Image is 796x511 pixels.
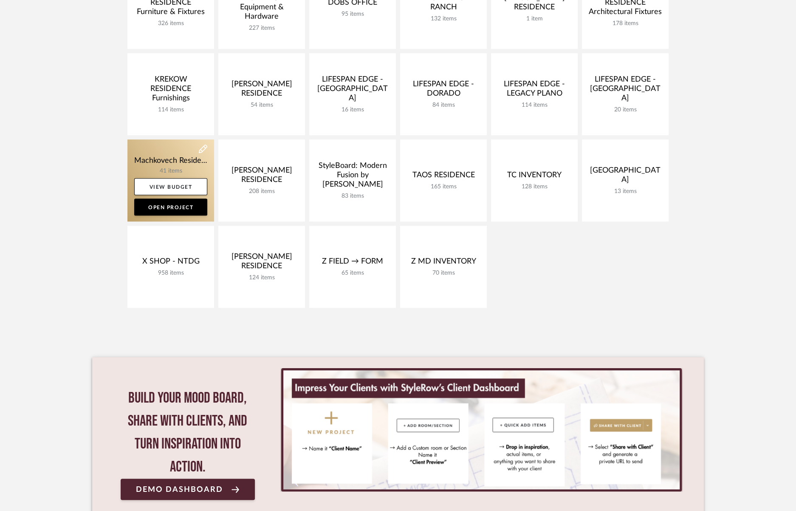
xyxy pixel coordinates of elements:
div: 65 items [316,270,389,277]
div: 165 items [407,183,480,190]
div: [GEOGRAPHIC_DATA] [589,166,662,188]
div: 326 items [134,20,207,27]
div: 128 items [498,183,571,190]
div: 95 items [316,11,389,18]
div: 1 item [498,15,571,23]
div: Z FIELD → FORM [316,257,389,270]
div: Build your mood board, share with clients, and turn inspiration into action. [121,387,255,479]
div: 114 items [134,106,207,114]
div: 54 items [225,102,298,109]
div: LIFESPAN EDGE - [GEOGRAPHIC_DATA] [316,75,389,106]
div: [PERSON_NAME] RESIDENCE [225,166,298,188]
div: TAOS RESIDENCE [407,170,480,183]
div: LIFESPAN EDGE - LEGACY PLANO [498,79,571,102]
div: [PERSON_NAME] RESIDENCE [225,79,298,102]
div: LIFESPAN EDGE - DORADO [407,79,480,102]
a: View Budget [134,178,207,195]
div: 20 items [589,106,662,114]
div: 132 items [407,15,480,23]
a: Demo Dashboard [121,479,255,500]
div: 958 items [134,270,207,277]
span: Demo Dashboard [136,485,223,494]
a: Open Project [134,199,207,216]
div: 0 [280,368,683,491]
div: 114 items [498,102,571,109]
img: StyleRow_Client_Dashboard_Banner__1_.png [283,370,680,489]
div: LIFESPAN EDGE - [GEOGRAPHIC_DATA] [589,75,662,106]
div: StyleBoard: Modern Fusion by [PERSON_NAME] [316,161,389,193]
div: TC INVENTORY [498,170,571,183]
div: 84 items [407,102,480,109]
div: 124 items [225,274,298,281]
div: X SHOP - NTDG [134,257,207,270]
div: 16 items [316,106,389,114]
div: KREKOW RESIDENCE Furnishings [134,75,207,106]
div: [PERSON_NAME] RESIDENCE [225,252,298,274]
div: 13 items [589,188,662,195]
div: 227 items [225,25,298,32]
div: 208 items [225,188,298,195]
div: 83 items [316,193,389,200]
div: 70 items [407,270,480,277]
div: Z MD INVENTORY [407,257,480,270]
div: 178 items [589,20,662,27]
